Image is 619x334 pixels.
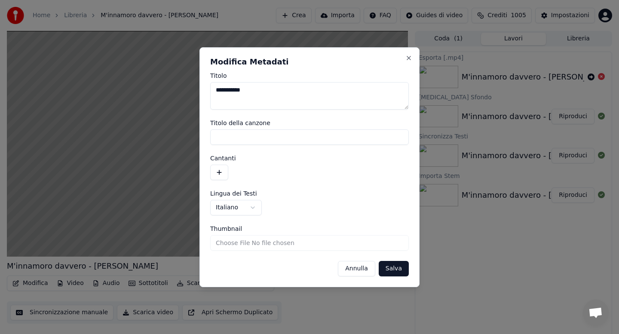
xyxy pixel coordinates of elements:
button: Salva [379,261,409,276]
span: Lingua dei Testi [210,190,257,196]
button: Annulla [338,261,375,276]
label: Cantanti [210,155,409,161]
label: Titolo [210,73,409,79]
span: Thumbnail [210,226,242,232]
label: Titolo della canzone [210,120,409,126]
h2: Modifica Metadati [210,58,409,66]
